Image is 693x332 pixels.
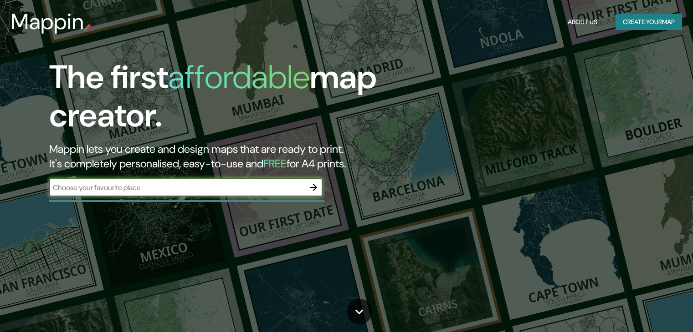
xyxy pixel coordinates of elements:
img: mappin-pin [84,24,92,31]
h1: The first map creator. [49,58,396,142]
button: Create yourmap [616,14,682,30]
button: About Us [564,14,601,30]
h2: Mappin lets you create and design maps that are ready to print. It's completely personalised, eas... [49,142,396,171]
input: Choose your favourite place [49,182,304,193]
h1: affordable [168,56,310,98]
h5: FREE [263,156,287,171]
h3: Mappin [11,9,84,35]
